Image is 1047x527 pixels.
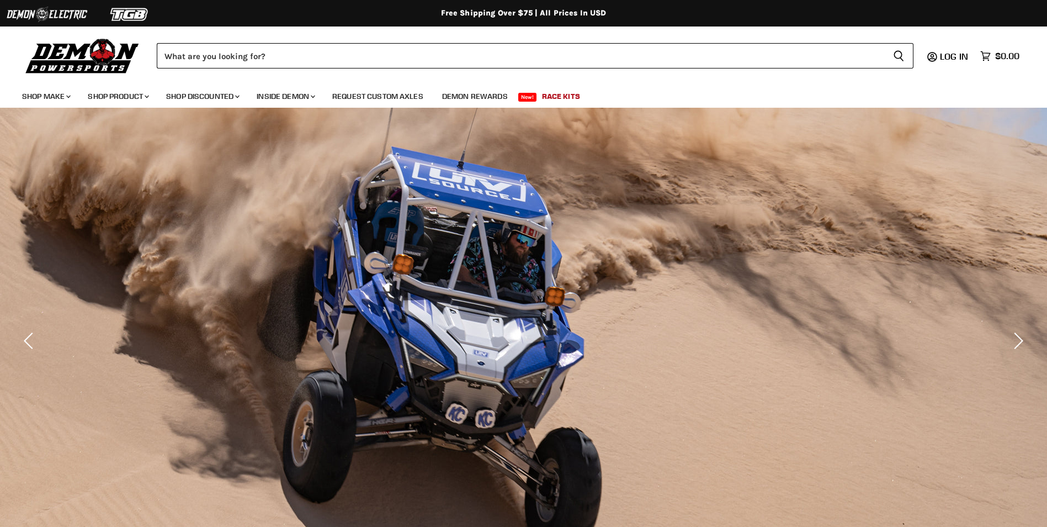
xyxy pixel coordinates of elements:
[518,93,537,102] span: New!
[935,51,975,61] a: Log in
[975,48,1025,64] a: $0.00
[248,85,322,108] a: Inside Demon
[79,85,156,108] a: Shop Product
[324,85,432,108] a: Request Custom Axles
[157,43,884,68] input: Search
[157,43,913,68] form: Product
[14,81,1017,108] ul: Main menu
[82,8,965,18] div: Free Shipping Over $75 | All Prices In USD
[534,85,588,108] a: Race Kits
[884,43,913,68] button: Search
[1006,330,1028,352] button: Next
[6,4,88,25] img: Demon Electric Logo 2
[88,4,171,25] img: TGB Logo 2
[995,51,1019,61] span: $0.00
[22,36,143,75] img: Demon Powersports
[19,330,41,352] button: Previous
[940,51,968,62] span: Log in
[158,85,246,108] a: Shop Discounted
[14,85,77,108] a: Shop Make
[434,85,516,108] a: Demon Rewards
